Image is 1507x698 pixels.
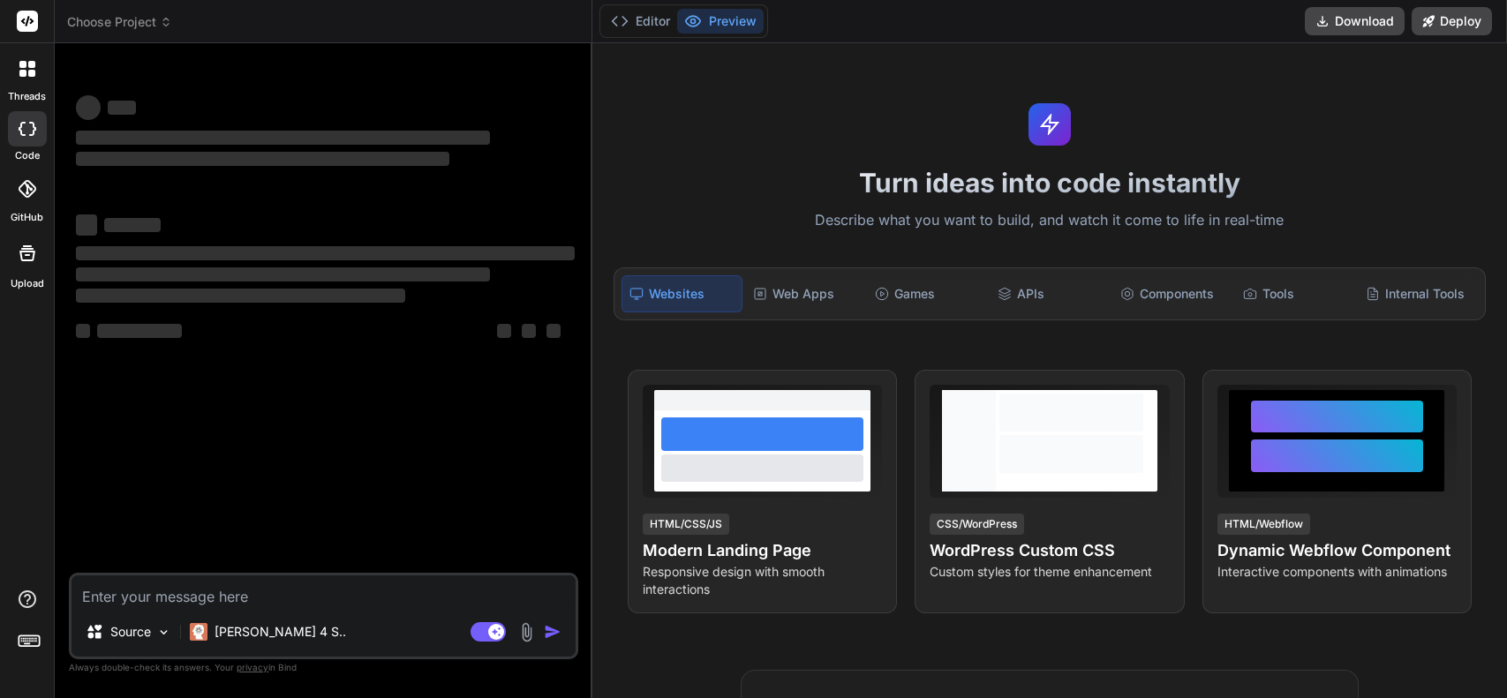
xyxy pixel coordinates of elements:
button: Download [1305,7,1405,35]
label: GitHub [11,210,43,225]
p: [PERSON_NAME] 4 S.. [215,623,346,641]
button: Deploy [1412,7,1492,35]
p: Describe what you want to build, and watch it come to life in real-time [603,209,1496,232]
div: Tools [1236,275,1355,312]
span: ‌ [76,131,490,145]
span: ‌ [76,246,575,260]
label: Upload [11,276,44,291]
div: Websites [622,275,742,312]
span: ‌ [76,95,101,120]
span: ‌ [97,324,182,338]
p: Responsive design with smooth interactions [643,563,882,598]
span: ‌ [76,324,90,338]
div: HTML/CSS/JS [643,514,729,535]
label: code [15,148,40,163]
p: Source [110,623,151,641]
img: Claude 4 Sonnet [190,623,207,641]
span: privacy [237,662,268,672]
span: ‌ [497,324,511,338]
h4: WordPress Custom CSS [930,538,1169,563]
span: ‌ [76,214,97,236]
div: CSS/WordPress [930,514,1024,535]
span: ‌ [522,324,536,338]
img: attachment [516,622,537,642]
button: Preview [677,9,764,34]
div: Web Apps [746,275,865,312]
label: threads [8,89,46,104]
div: APIs [991,275,1110,312]
span: ‌ [76,267,490,281]
div: Components [1113,275,1232,312]
span: ‌ [76,152,449,166]
div: Internal Tools [1359,275,1478,312]
span: ‌ [108,101,136,115]
p: Always double-check its answers. Your in Bind [69,659,578,676]
span: Choose Project [67,13,172,31]
span: ‌ [546,324,561,338]
img: Pick Models [156,625,171,640]
span: ‌ [104,218,161,232]
div: HTML/Webflow [1217,514,1310,535]
h4: Modern Landing Page [643,538,882,563]
img: icon [544,623,561,641]
button: Editor [604,9,677,34]
span: ‌ [76,289,405,303]
div: Games [868,275,987,312]
h4: Dynamic Webflow Component [1217,538,1457,563]
p: Interactive components with animations [1217,563,1457,581]
h1: Turn ideas into code instantly [603,167,1496,199]
p: Custom styles for theme enhancement [930,563,1169,581]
